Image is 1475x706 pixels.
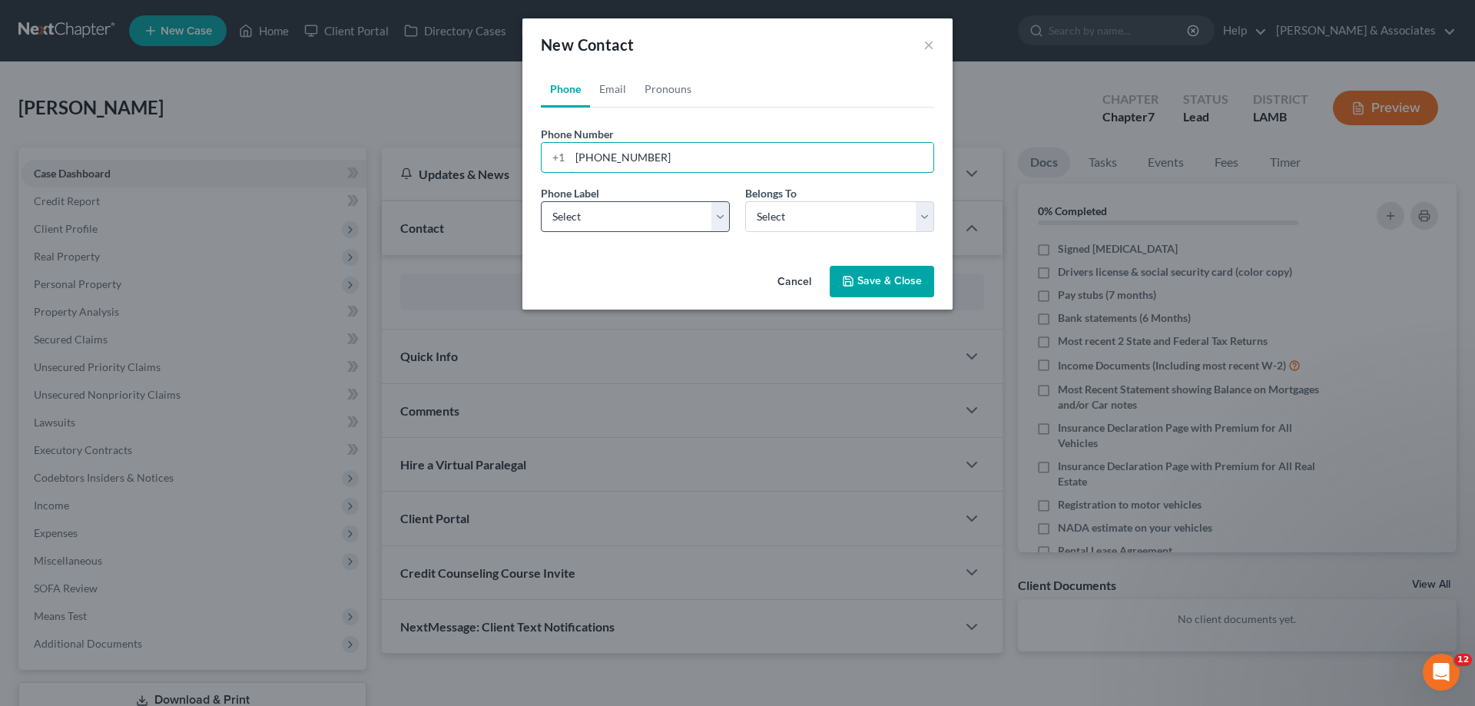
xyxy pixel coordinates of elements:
[590,71,635,108] a: Email
[541,35,634,54] span: New Contact
[570,143,933,172] input: ###-###-####
[1454,654,1472,666] span: 12
[635,71,701,108] a: Pronouns
[745,187,797,200] span: Belongs To
[765,267,824,298] button: Cancel
[542,143,570,172] div: +1
[1423,654,1460,691] iframe: Intercom live chat
[541,187,599,200] span: Phone Label
[541,71,590,108] a: Phone
[541,128,614,141] span: Phone Number
[923,35,934,54] button: ×
[830,266,934,298] button: Save & Close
